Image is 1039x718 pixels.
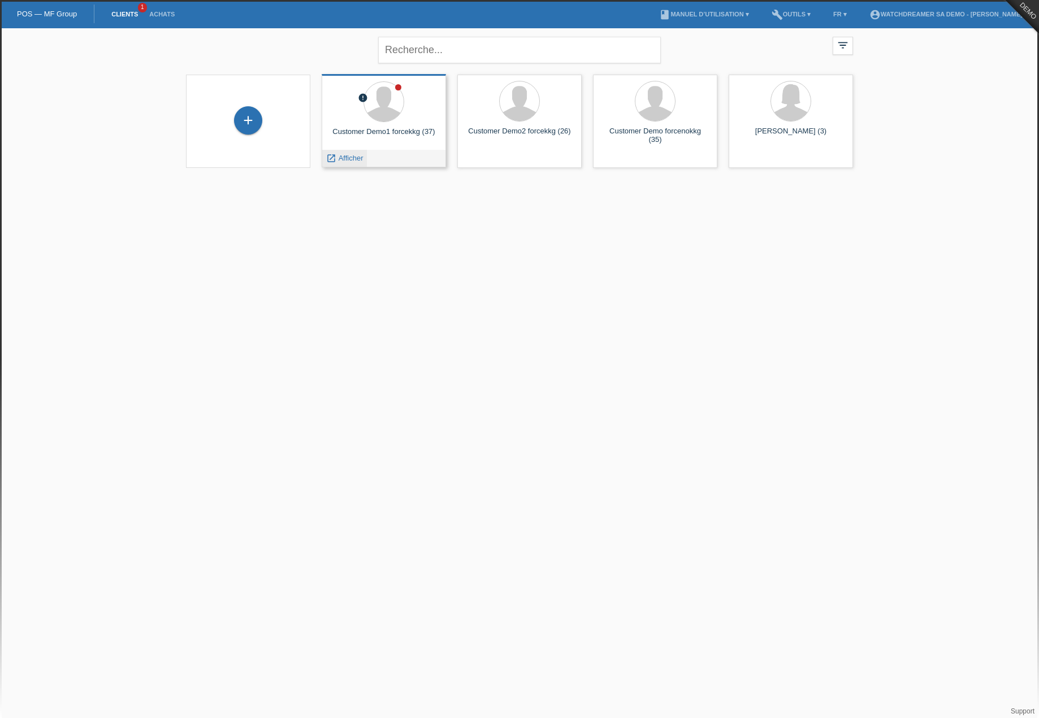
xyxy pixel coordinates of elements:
div: Non confirmé, en cours [358,93,368,105]
div: Customer Demo1 forcekkg (37) [331,127,437,145]
a: Achats [144,11,180,18]
i: error [358,93,368,103]
a: bookManuel d’utilisation ▾ [653,11,754,18]
a: Clients [106,11,144,18]
a: FR ▾ [828,11,852,18]
a: buildOutils ▾ [766,11,816,18]
span: Afficher [339,154,363,162]
i: account_circle [869,9,881,20]
a: launch Afficher [326,154,363,162]
a: POS — MF Group [17,10,77,18]
div: [PERSON_NAME] (3) [738,127,844,145]
div: Customer Demo forcenokkg (35) [602,127,708,145]
a: account_circleWatchdreamer SA Demo - [PERSON_NAME] ▾ [864,11,1033,18]
i: filter_list [837,39,849,51]
a: Support [1011,707,1034,715]
i: launch [326,153,336,163]
span: 1 [138,3,147,12]
div: Enregistrer le client [235,111,262,130]
i: build [772,9,783,20]
input: Recherche... [378,37,661,63]
div: Customer Demo2 forcekkg (26) [466,127,573,145]
i: book [659,9,670,20]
